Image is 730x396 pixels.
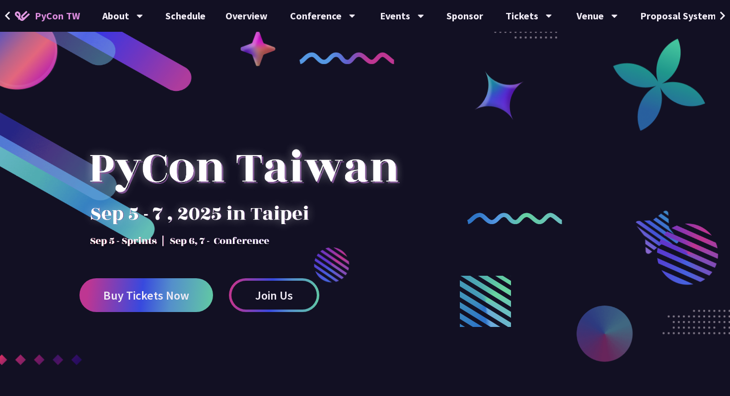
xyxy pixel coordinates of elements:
[103,289,189,302] span: Buy Tickets Now
[15,11,30,21] img: Home icon of PyCon TW 2025
[5,3,90,28] a: PyCon TW
[467,213,562,225] img: curly-2.e802c9f.png
[299,52,394,64] img: curly-1.ebdbada.png
[79,278,213,312] a: Buy Tickets Now
[35,8,80,23] span: PyCon TW
[229,278,319,312] a: Join Us
[255,289,293,302] span: Join Us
